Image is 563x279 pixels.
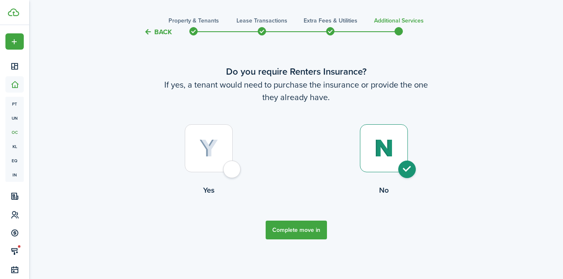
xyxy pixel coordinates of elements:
[5,125,24,139] a: oc
[168,16,219,25] h3: Property & Tenants
[5,33,24,50] button: Open menu
[296,185,471,196] control-radio-card-title: No
[5,111,24,125] a: un
[5,168,24,182] a: in
[121,65,471,78] wizard-step-header-title: Do you require Renters Insurance?
[5,139,24,153] a: kl
[266,221,327,239] button: Complete move in
[236,16,287,25] h3: Lease Transactions
[5,153,24,168] a: eq
[5,97,24,111] a: pt
[304,16,357,25] h3: Extra fees & Utilities
[121,78,471,103] wizard-step-header-description: If yes, a tenant would need to purchase the insurance or provide the one they already have.
[199,139,218,158] img: Yes
[8,8,19,16] img: TenantCloud
[374,16,424,25] h3: Additional Services
[374,139,394,157] img: No (selected)
[144,28,172,36] button: Back
[121,185,296,196] control-radio-card-title: Yes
